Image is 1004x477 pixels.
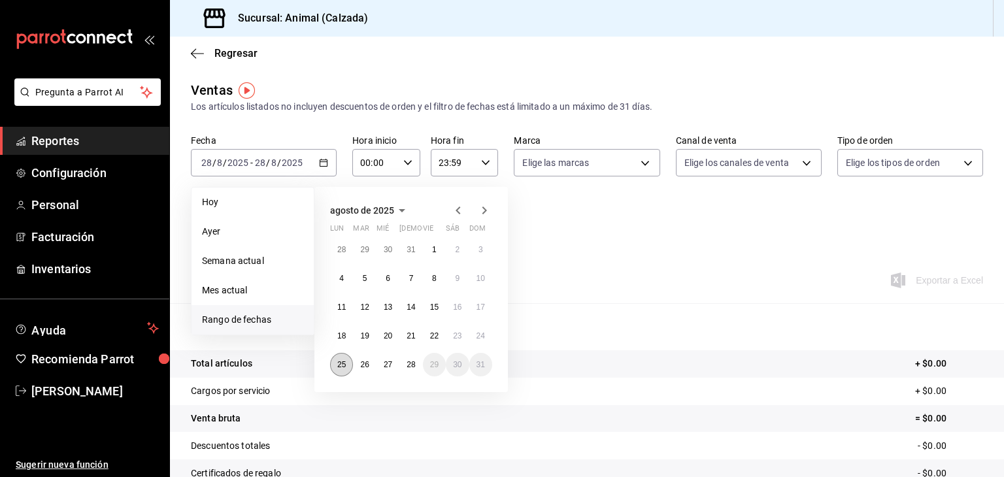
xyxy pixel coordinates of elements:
span: agosto de 2025 [330,205,394,216]
button: 14 de agosto de 2025 [399,295,422,319]
span: Ayuda [31,320,142,336]
abbr: 23 de agosto de 2025 [453,331,461,340]
p: = $0.00 [915,412,983,425]
abbr: 20 de agosto de 2025 [384,331,392,340]
p: Descuentos totales [191,439,270,453]
button: 28 de julio de 2025 [330,238,353,261]
p: Total artículos [191,357,252,370]
abbr: domingo [469,224,486,238]
input: ---- [227,157,249,168]
abbr: 29 de julio de 2025 [360,245,369,254]
span: [PERSON_NAME] [31,382,159,400]
span: Semana actual [202,254,303,268]
p: - $0.00 [918,439,983,453]
abbr: 16 de agosto de 2025 [453,303,461,312]
button: 19 de agosto de 2025 [353,324,376,348]
button: open_drawer_menu [144,34,154,44]
button: 30 de julio de 2025 [376,238,399,261]
input: ---- [281,157,303,168]
span: Mes actual [202,284,303,297]
button: 13 de agosto de 2025 [376,295,399,319]
abbr: 1 de agosto de 2025 [432,245,437,254]
label: Hora fin [431,136,499,145]
button: 28 de agosto de 2025 [399,353,422,376]
abbr: 31 de agosto de 2025 [477,360,485,369]
button: 26 de agosto de 2025 [353,353,376,376]
p: + $0.00 [915,357,983,370]
span: Reportes [31,132,159,150]
abbr: 18 de agosto de 2025 [337,331,346,340]
button: 17 de agosto de 2025 [469,295,492,319]
p: Resumen [191,319,983,335]
abbr: 3 de agosto de 2025 [478,245,483,254]
button: 11 de agosto de 2025 [330,295,353,319]
button: 23 de agosto de 2025 [446,324,469,348]
abbr: 17 de agosto de 2025 [477,303,485,312]
abbr: 7 de agosto de 2025 [409,274,414,283]
button: 31 de agosto de 2025 [469,353,492,376]
abbr: 21 de agosto de 2025 [407,331,415,340]
span: / [277,157,281,168]
abbr: lunes [330,224,344,238]
button: 16 de agosto de 2025 [446,295,469,319]
p: Venta bruta [191,412,241,425]
abbr: miércoles [376,224,389,238]
span: Elige los canales de venta [684,156,789,169]
button: 7 de agosto de 2025 [399,267,422,290]
span: Pregunta a Parrot AI [35,86,141,99]
button: agosto de 2025 [330,203,410,218]
abbr: 19 de agosto de 2025 [360,331,369,340]
span: Inventarios [31,260,159,278]
abbr: 8 de agosto de 2025 [432,274,437,283]
button: 8 de agosto de 2025 [423,267,446,290]
abbr: 30 de agosto de 2025 [453,360,461,369]
label: Hora inicio [352,136,420,145]
span: / [266,157,270,168]
abbr: 28 de julio de 2025 [337,245,346,254]
a: Pregunta a Parrot AI [9,95,161,108]
abbr: 6 de agosto de 2025 [386,274,390,283]
img: Tooltip marker [239,82,255,99]
span: Configuración [31,164,159,182]
button: 24 de agosto de 2025 [469,324,492,348]
span: / [223,157,227,168]
p: Cargos por servicio [191,384,271,398]
label: Canal de venta [676,136,822,145]
abbr: 29 de agosto de 2025 [430,360,439,369]
abbr: 24 de agosto de 2025 [477,331,485,340]
span: Regresar [214,47,258,59]
button: 15 de agosto de 2025 [423,295,446,319]
abbr: 10 de agosto de 2025 [477,274,485,283]
button: 29 de agosto de 2025 [423,353,446,376]
abbr: 5 de agosto de 2025 [363,274,367,283]
input: -- [216,157,223,168]
button: 3 de agosto de 2025 [469,238,492,261]
span: Recomienda Parrot [31,350,159,368]
button: Pregunta a Parrot AI [14,78,161,106]
abbr: 31 de julio de 2025 [407,245,415,254]
span: Facturación [31,228,159,246]
button: 30 de agosto de 2025 [446,353,469,376]
abbr: 25 de agosto de 2025 [337,360,346,369]
abbr: 15 de agosto de 2025 [430,303,439,312]
button: 9 de agosto de 2025 [446,267,469,290]
h3: Sucursal: Animal (Calzada) [227,10,368,26]
span: - [250,157,253,168]
label: Marca [514,136,660,145]
button: 12 de agosto de 2025 [353,295,376,319]
abbr: 28 de agosto de 2025 [407,360,415,369]
button: 31 de julio de 2025 [399,238,422,261]
button: 25 de agosto de 2025 [330,353,353,376]
div: Los artículos listados no incluyen descuentos de orden y el filtro de fechas está limitado a un m... [191,100,983,114]
abbr: 14 de agosto de 2025 [407,303,415,312]
span: Personal [31,196,159,214]
input: -- [201,157,212,168]
button: 10 de agosto de 2025 [469,267,492,290]
span: Elige los tipos de orden [846,156,940,169]
button: 4 de agosto de 2025 [330,267,353,290]
button: 5 de agosto de 2025 [353,267,376,290]
span: Elige las marcas [522,156,589,169]
input: -- [254,157,266,168]
abbr: sábado [446,224,460,238]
